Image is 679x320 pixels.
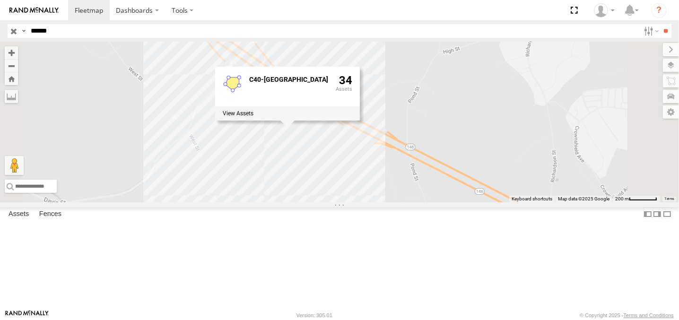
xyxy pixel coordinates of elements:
[5,72,18,85] button: Zoom Home
[615,196,629,201] span: 200 m
[296,312,332,318] div: Version: 305.01
[558,196,609,201] span: Map data ©2025 Google
[612,196,660,202] button: Map Scale: 200 m per 56 pixels
[663,105,679,119] label: Map Settings
[5,90,18,103] label: Measure
[665,197,675,201] a: Terms
[643,207,653,221] label: Dock Summary Table to the Left
[580,312,674,318] div: © Copyright 2025 -
[640,24,661,38] label: Search Filter Options
[624,312,674,318] a: Terms and Conditions
[9,7,59,14] img: rand-logo.svg
[512,196,552,202] button: Keyboard shortcuts
[4,208,34,221] label: Assets
[35,208,66,221] label: Fences
[223,110,253,117] label: View assets associated with this fence
[652,3,667,18] i: ?
[249,76,328,83] div: Fence Name - C40-Uxbridge
[591,3,618,17] div: Ramon Guerrero
[653,207,662,221] label: Dock Summary Table to the Right
[5,156,24,175] button: Drag Pegman onto the map to open Street View
[5,311,49,320] a: Visit our Website
[662,207,672,221] label: Hide Summary Table
[20,24,27,38] label: Search Query
[336,74,352,104] div: 34
[5,59,18,72] button: Zoom out
[5,46,18,59] button: Zoom in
